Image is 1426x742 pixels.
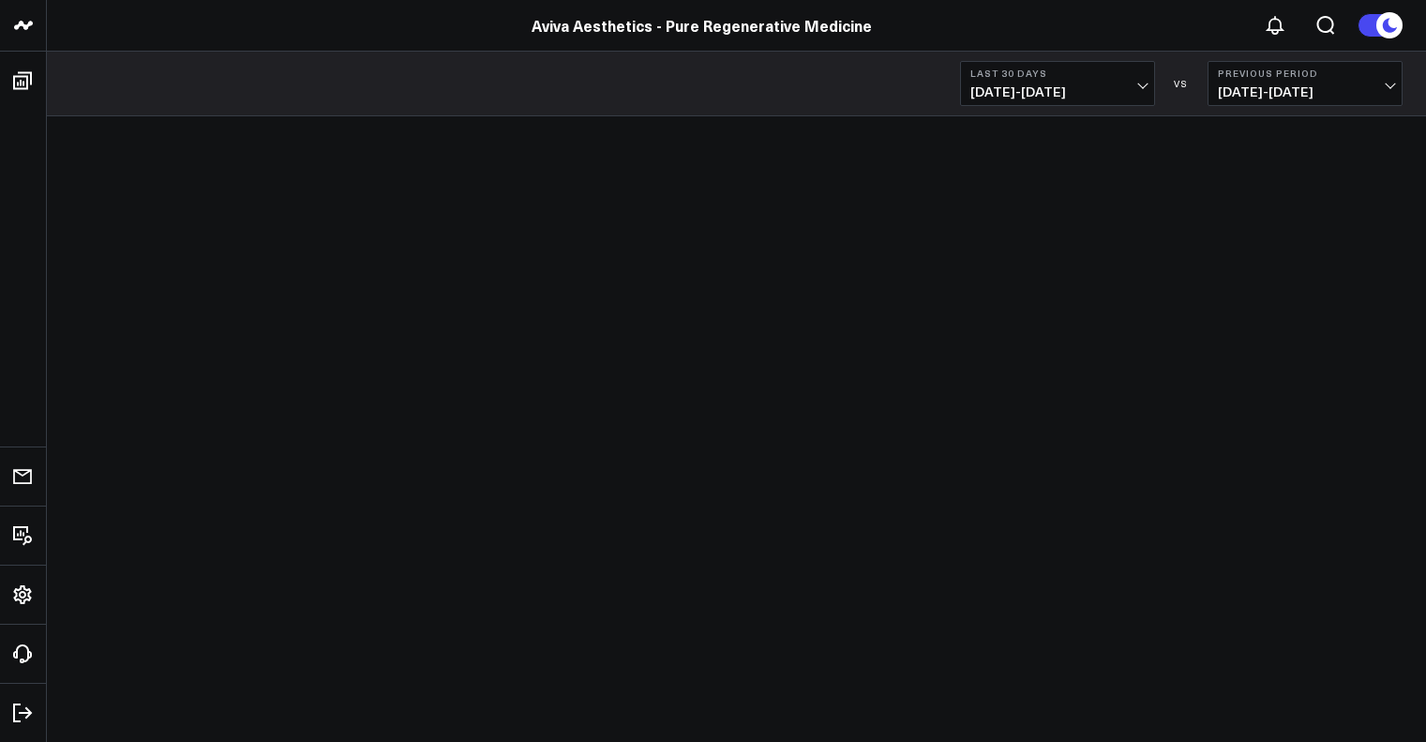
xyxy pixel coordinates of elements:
[1164,78,1198,89] div: VS
[1218,84,1392,99] span: [DATE] - [DATE]
[1208,61,1403,106] button: Previous Period[DATE]-[DATE]
[970,84,1145,99] span: [DATE] - [DATE]
[960,61,1155,106] button: Last 30 Days[DATE]-[DATE]
[970,68,1145,79] b: Last 30 Days
[1218,68,1392,79] b: Previous Period
[532,15,872,36] a: Aviva Aesthetics - Pure Regenerative Medicine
